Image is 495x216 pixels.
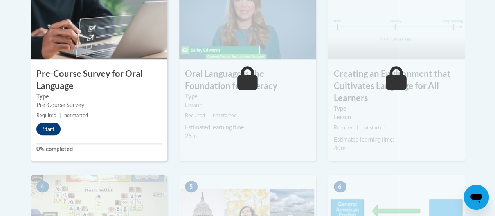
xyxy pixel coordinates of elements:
[31,68,167,92] h3: Pre-Course Survey for Oral Language
[185,133,197,139] span: 25m
[334,125,354,131] span: Required
[208,113,210,118] span: |
[179,68,316,92] h3: Oral Language is the Foundation for Literacy
[334,135,459,144] div: Estimated learning time:
[36,101,162,109] div: Pre-Course Survey
[362,125,385,131] span: not started
[185,113,205,118] span: Required
[334,104,459,113] label: Type
[185,123,310,132] div: Estimated learning time:
[185,101,310,109] div: Lesson
[64,113,88,118] span: not started
[36,92,162,101] label: Type
[36,113,56,118] span: Required
[59,113,61,118] span: |
[334,113,459,122] div: Lesson
[328,68,465,104] h3: Creating an Environment that Cultivates Language for All Learners
[213,113,237,118] span: not started
[36,145,162,153] label: 0% completed
[334,145,346,151] span: 40m
[36,181,49,192] span: 4
[357,125,358,131] span: |
[185,92,310,101] label: Type
[36,123,61,135] button: Start
[334,181,346,192] span: 6
[464,185,489,210] iframe: Button to launch messaging window
[185,181,198,192] span: 5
